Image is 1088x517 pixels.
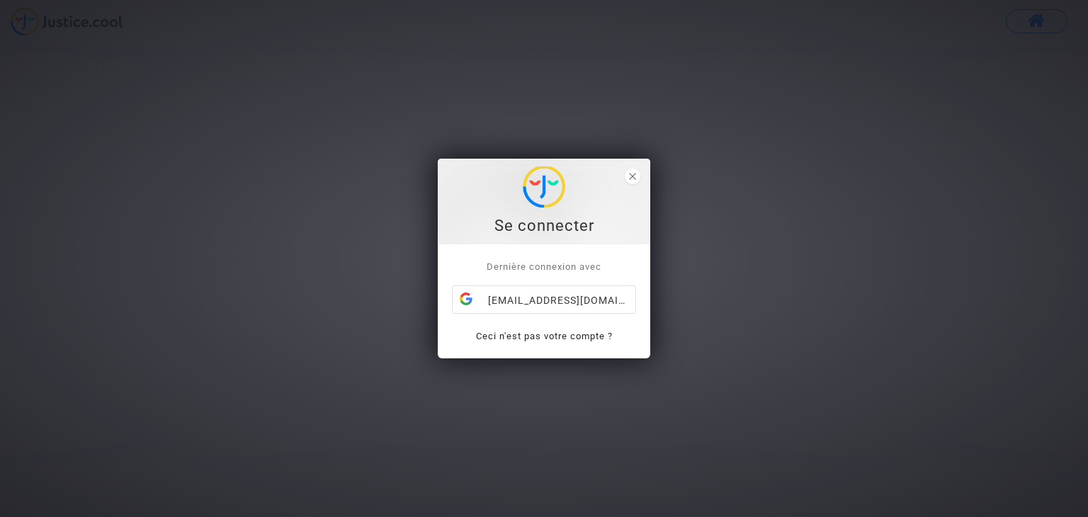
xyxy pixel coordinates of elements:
[488,295,665,306] font: [EMAIL_ADDRESS][DOMAIN_NAME]
[446,215,642,237] div: Se connecter
[487,261,601,272] font: Dernière connexion avec
[625,169,640,184] span: fermer
[476,331,613,341] a: Ceci n'est pas votre compte ?
[494,217,594,234] font: Se connecter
